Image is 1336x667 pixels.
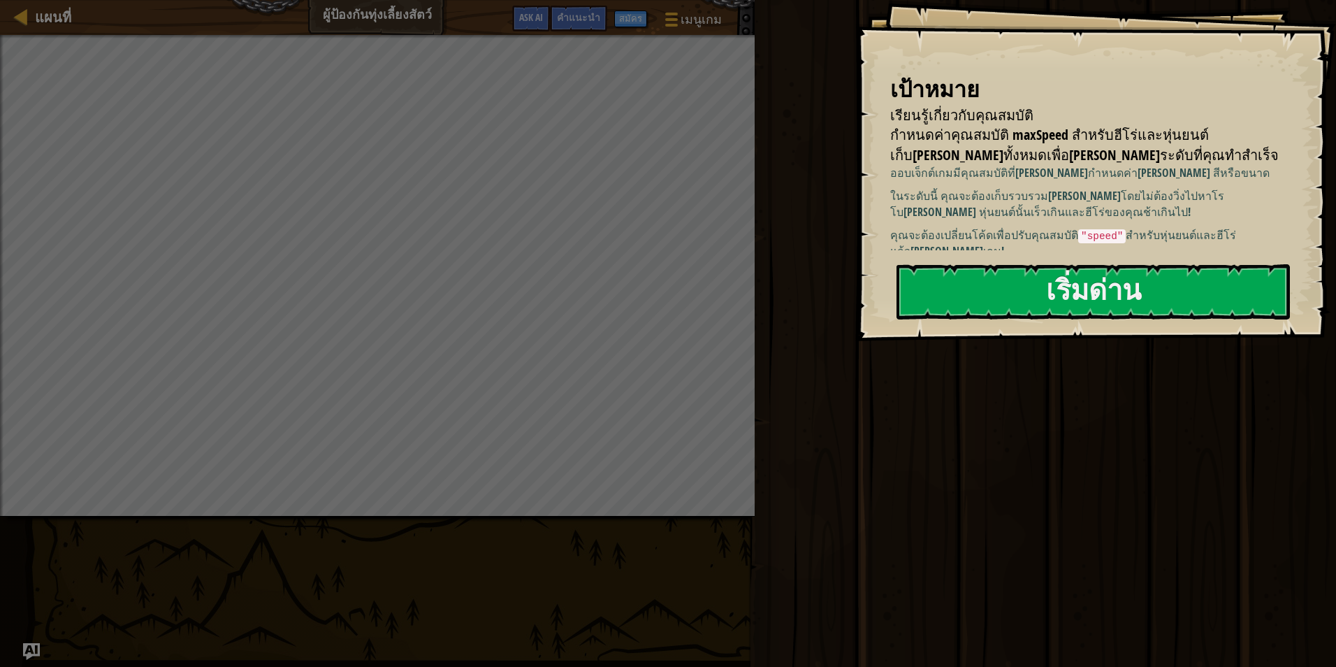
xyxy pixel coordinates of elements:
p: คุณจะต้องเปลี่ยนโค้ดเพื่อปรับคุณสมบัติ สำหรับหุ่นยนต์และฮีโร่ แล้ว[PERSON_NAME]เกม! [890,227,1298,259]
li: กำหนดค่าคุณสมบัติ maxSpeed ​​สำหรับฮีโร่และหุ่นยนต์ [873,125,1284,145]
div: เป้าหมาย [890,73,1287,106]
code: "speed" [1078,229,1126,243]
a: แผนที่ [28,8,71,27]
button: เริ่มด่าน [896,264,1290,320]
li: เรียนรู้เกี่ยวกับคุณสมบัติ [873,106,1284,126]
span: เก็บ[PERSON_NAME]ทั้งหมดเพื่อ[PERSON_NAME]ระดับที่คุณทำสำเร็จ [890,145,1279,164]
button: สมัคร [614,10,647,27]
span: คำแนะนำ [557,10,600,24]
p: ในระดับนี้ คุณจะต้องเก็บรวบรวม[PERSON_NAME]โดยไม่ต้องวิ่งไปหาโรโบ[PERSON_NAME] หุ่นยนต์นั้นเร็วเก... [890,188,1298,220]
p: ออบเจ็กต์เกมมีคุณสมบัติที่[PERSON_NAME]กำหนดค่า[PERSON_NAME] สีหรือขนาด [890,165,1298,181]
li: เก็บอัญมณีทั้งหมดเพื่อเอาชนะระดับที่คุณทำสำเร็จ [873,145,1284,166]
button: Ask AI [512,6,550,31]
span: เมนูเกม [681,10,722,29]
button: เมนูเกม [654,6,730,38]
span: Ask AI [519,10,543,24]
span: กำหนดค่าคุณสมบัติ maxSpeed ​​สำหรับฮีโร่และหุ่นยนต์ [890,125,1209,144]
button: Ask AI [23,643,40,660]
span: แผนที่ [35,8,71,27]
span: เรียนรู้เกี่ยวกับคุณสมบัติ [890,106,1033,124]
